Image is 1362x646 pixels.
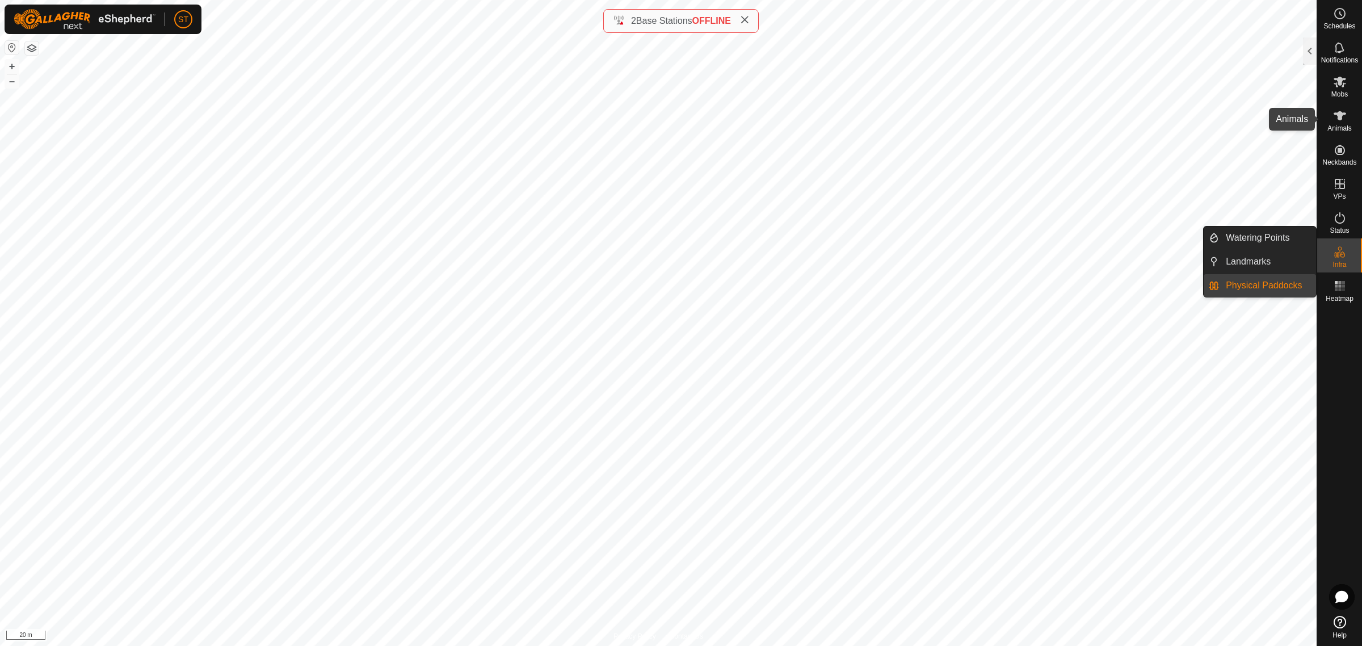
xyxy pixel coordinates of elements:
[631,16,636,26] span: 2
[1333,193,1346,200] span: VPs
[1226,255,1271,269] span: Landmarks
[1331,91,1348,98] span: Mobs
[1326,295,1353,302] span: Heatmap
[178,14,188,26] span: ST
[1204,226,1316,249] li: Watering Points
[1323,23,1355,30] span: Schedules
[1321,57,1358,64] span: Notifications
[1204,250,1316,273] li: Landmarks
[5,60,19,73] button: +
[1332,261,1346,268] span: Infra
[5,74,19,88] button: –
[1322,159,1356,166] span: Neckbands
[1330,227,1349,234] span: Status
[1317,611,1362,643] a: Help
[1226,279,1302,292] span: Physical Paddocks
[1327,125,1352,132] span: Animals
[5,41,19,54] button: Reset Map
[1219,226,1316,249] a: Watering Points
[1226,231,1289,245] span: Watering Points
[1219,250,1316,273] a: Landmarks
[692,16,731,26] span: OFFLINE
[670,631,703,641] a: Contact Us
[1204,274,1316,297] li: Physical Paddocks
[613,631,656,641] a: Privacy Policy
[1332,632,1347,639] span: Help
[636,16,692,26] span: Base Stations
[1219,274,1316,297] a: Physical Paddocks
[25,41,39,55] button: Map Layers
[14,9,155,30] img: Gallagher Logo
